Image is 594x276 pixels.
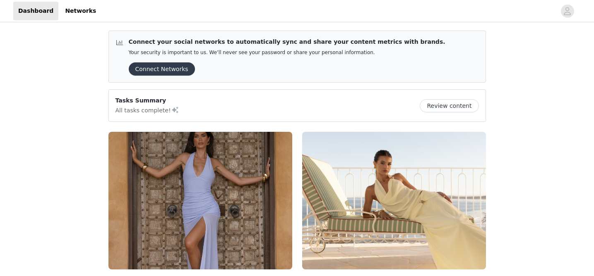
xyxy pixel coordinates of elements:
[108,132,292,269] img: Peppermayo EU
[129,50,445,56] p: Your security is important to us. We’ll never see your password or share your personal information.
[129,62,195,76] button: Connect Networks
[302,132,486,269] img: Peppermayo EU
[563,5,571,18] div: avatar
[129,38,445,46] p: Connect your social networks to automatically sync and share your content metrics with brands.
[115,96,179,105] p: Tasks Summary
[420,99,479,112] button: Review content
[60,2,101,20] a: Networks
[13,2,58,20] a: Dashboard
[115,105,179,115] p: All tasks complete!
